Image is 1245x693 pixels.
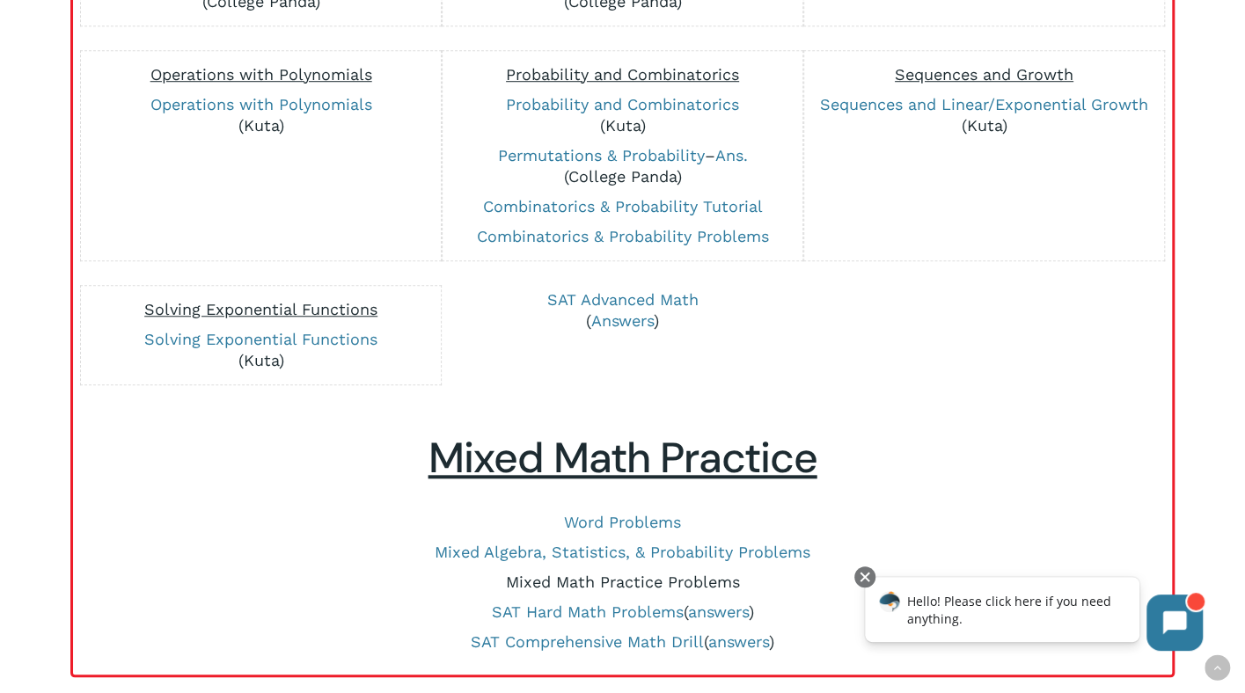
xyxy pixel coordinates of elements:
p: ( ) [91,631,1154,653]
a: Sequences and Linear/Exponential Growth [820,95,1148,113]
a: Probability and Combinatorics [506,95,739,113]
a: Combinatorics & Probability Tutorial [482,197,762,215]
a: Answers [591,311,654,330]
iframe: Chatbot [846,563,1220,668]
a: answers [708,632,769,651]
a: Mixed Algebra, Statistics, & Probability Problems [435,543,810,561]
p: ( ) [91,602,1154,623]
a: Combinatorics & Probability Problems [476,227,768,245]
a: SAT Hard Math Problems [492,602,684,621]
p: – (College Panda) [451,145,794,187]
u: Mixed Math Practice [428,430,817,485]
a: Mixed Math Practice Problems [506,573,740,591]
a: SAT Comprehensive Math Drill [471,632,704,651]
a: Solving Exponential Functions [144,330,377,348]
a: Ans. [714,146,747,164]
a: SAT Advanced Math [546,290,698,309]
span: Operations with Polynomials [150,65,372,84]
span: Sequences and Growth [895,65,1073,84]
p: (Kuta) [451,94,794,136]
p: (Kuta) [813,94,1155,136]
a: Word Problems [564,513,681,531]
a: answers [688,602,749,621]
span: Probability and Combinatorics [506,65,739,84]
a: Operations with Polynomials [150,95,372,113]
span: Solving Exponential Functions [144,300,377,318]
a: Permutations & Probability [497,146,704,164]
p: (Kuta) [90,329,432,371]
p: ( ) [452,289,792,332]
p: (Kuta) [90,94,432,136]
